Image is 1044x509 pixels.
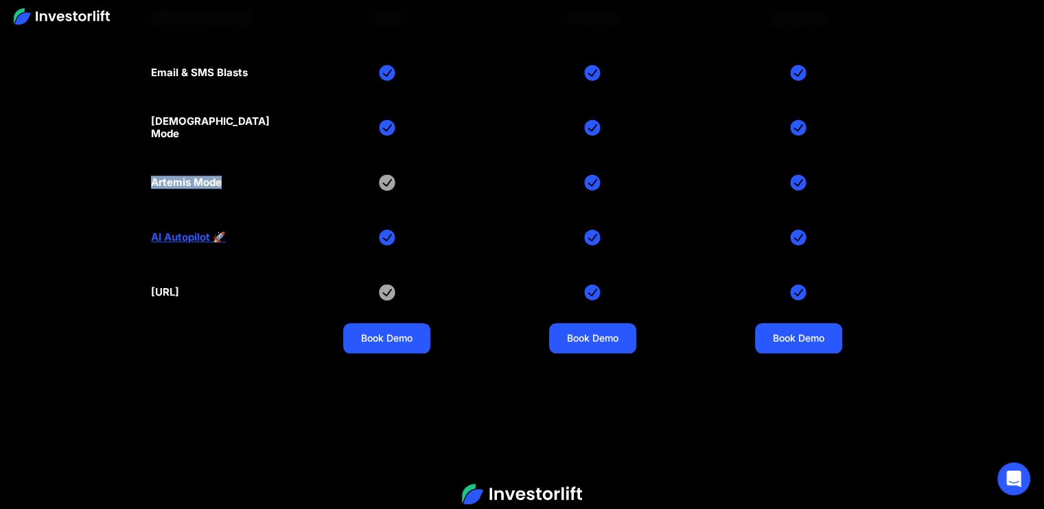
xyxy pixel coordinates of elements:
a: Book Demo [343,323,430,353]
a: AI Autopilot 🚀 [151,231,226,244]
div: Artemis Mode [151,176,222,189]
div: Email & SMS Blasts [151,67,248,79]
div: [DEMOGRAPHIC_DATA] Mode [151,115,276,140]
div: Open Intercom Messenger [997,462,1030,495]
a: Book Demo [755,323,842,353]
div: [URL] [151,286,179,298]
a: Book Demo [549,323,636,353]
